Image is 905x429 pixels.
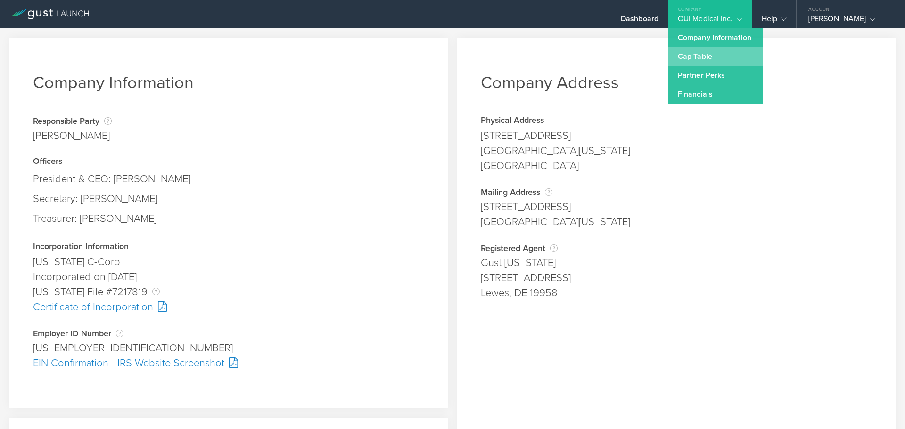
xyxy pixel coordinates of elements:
div: Secretary: [PERSON_NAME] [33,189,424,209]
div: Employer ID Number [33,329,424,338]
div: Physical Address [481,116,872,126]
div: [US_EMPLOYER_IDENTIFICATION_NUMBER] [33,340,424,356]
div: Registered Agent [481,243,872,253]
div: President & CEO: [PERSON_NAME] [33,169,424,189]
div: Incorporation Information [33,243,424,252]
div: [STREET_ADDRESS] [481,128,872,143]
div: Dashboard [621,14,658,28]
h1: Company Information [33,73,424,93]
div: EIN Confirmation - IRS Website Screenshot [33,356,424,371]
h1: Company Address [481,73,872,93]
div: [US_STATE] C-Corp [33,254,424,269]
div: [GEOGRAPHIC_DATA][US_STATE] [481,143,872,158]
div: Help [762,14,787,28]
div: [STREET_ADDRESS] [481,199,872,214]
div: [GEOGRAPHIC_DATA][US_STATE] [481,214,872,229]
div: Responsible Party [33,116,112,126]
div: Lewes, DE 19958 [481,285,872,300]
div: Certificate of Incorporation [33,299,424,315]
div: [PERSON_NAME] [33,128,112,143]
div: Officers [33,157,424,167]
div: OUI Medical Inc. [678,14,742,28]
div: Treasurer: [PERSON_NAME] [33,209,424,228]
div: [GEOGRAPHIC_DATA] [481,158,872,173]
iframe: Chat Widget [858,384,905,429]
div: [US_STATE] File #7217819 [33,284,424,299]
div: Mailing Address [481,187,872,197]
div: Incorporated on [DATE] [33,269,424,284]
div: Gust [US_STATE] [481,255,872,270]
div: [PERSON_NAME] [808,14,889,28]
div: [STREET_ADDRESS] [481,270,872,285]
